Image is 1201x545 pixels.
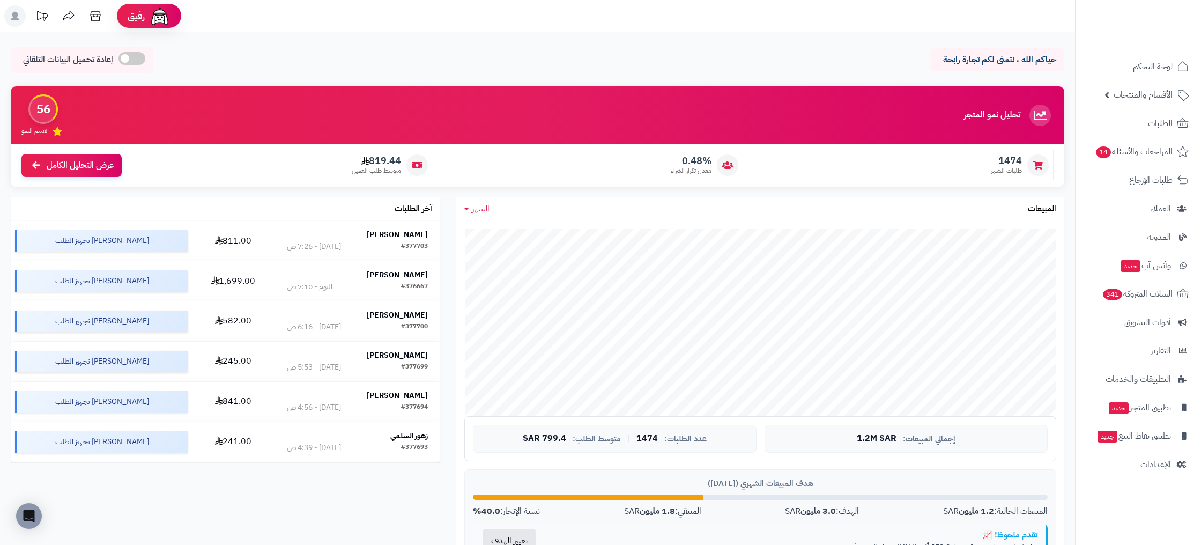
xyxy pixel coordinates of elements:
[401,241,428,252] div: #377703
[192,261,275,301] td: 1,699.00
[800,505,836,518] strong: 3.0 مليون
[401,322,428,333] div: #377700
[21,154,122,177] a: عرض التحليل الكامل
[395,204,432,214] h3: آخر الطلبات
[943,505,1048,518] div: المبيعات الحالية: SAR
[352,155,401,167] span: 819.44
[1082,139,1195,165] a: المراجعات والأسئلة14
[1098,431,1117,443] span: جديد
[1082,253,1195,278] a: وآتس آبجديد
[991,155,1022,167] span: 1474
[287,322,341,333] div: [DATE] - 6:16 ص
[15,270,188,292] div: [PERSON_NAME] تجهيز الطلب
[15,230,188,252] div: [PERSON_NAME] تجهيز الطلب
[47,159,114,172] span: عرض التحليل الكامل
[367,269,428,281] strong: [PERSON_NAME]
[23,54,113,66] span: إعادة تحميل البيانات التلقائي
[964,111,1020,120] h3: تحليل نمو المتجر
[1102,286,1173,301] span: السلات المتروكة
[1114,87,1173,102] span: الأقسام والمنتجات
[473,505,540,518] div: نسبة الإنجاز:
[192,221,275,261] td: 811.00
[287,443,341,453] div: [DATE] - 4:39 ص
[472,202,490,215] span: الشهر
[857,434,896,444] span: 1.2M SAR
[1147,230,1171,245] span: المدونة
[128,10,145,23] span: رفيق
[938,54,1056,66] p: حياكم الله ، نتمنى لكم تجارة رابحة
[1150,201,1171,216] span: العملاء
[624,505,701,518] div: المتبقي: SAR
[1082,167,1195,193] a: طلبات الإرجاع
[287,362,341,373] div: [DATE] - 5:53 ص
[1082,224,1195,250] a: المدونة
[15,391,188,413] div: [PERSON_NAME] تجهيز الطلب
[1082,366,1195,392] a: التطبيقات والخدمات
[1109,402,1129,414] span: جديد
[903,434,955,444] span: إجمالي المبيعات:
[287,241,341,252] div: [DATE] - 7:26 ص
[192,301,275,341] td: 582.00
[627,434,630,443] span: |
[367,390,428,401] strong: [PERSON_NAME]
[1096,146,1111,158] span: 14
[1103,289,1122,300] span: 341
[401,443,428,453] div: #377693
[1133,59,1173,74] span: لوحة التحكم
[1082,395,1195,421] a: تطبيق المتجرجديد
[991,166,1022,175] span: طلبات الشهر
[785,505,859,518] div: الهدف: SAR
[1082,111,1195,136] a: الطلبات
[367,350,428,361] strong: [PERSON_NAME]
[1082,338,1195,364] a: التقارير
[1082,281,1195,307] a: السلات المتروكة341
[287,402,341,413] div: [DATE] - 4:56 ص
[352,166,401,175] span: متوسط طلب العميل
[1108,400,1171,415] span: تطبيق المتجر
[149,5,170,27] img: ai-face.png
[367,310,428,321] strong: [PERSON_NAME]
[367,229,428,240] strong: [PERSON_NAME]
[1028,204,1056,214] h3: المبيعات
[1148,116,1173,131] span: الطلبات
[464,203,490,215] a: الشهر
[401,362,428,373] div: #377699
[1082,196,1195,222] a: العملاء
[1129,173,1173,188] span: طلبات الإرجاع
[15,351,188,372] div: [PERSON_NAME] تجهيز الطلب
[1082,54,1195,79] a: لوحة التحكم
[21,127,47,136] span: تقييم النمو
[1082,310,1195,335] a: أدوات التسويق
[1128,29,1191,51] img: logo-2.png
[473,505,500,518] strong: 40.0%
[1082,452,1195,477] a: الإعدادات
[15,311,188,332] div: [PERSON_NAME] تجهيز الطلب
[1120,258,1171,273] span: وآتس آب
[192,422,275,462] td: 241.00
[664,434,707,444] span: عدد الطلبات:
[671,155,711,167] span: 0.48%
[1082,423,1195,449] a: تطبيق نقاط البيعجديد
[16,503,42,529] div: Open Intercom Messenger
[192,382,275,422] td: 841.00
[1124,315,1171,330] span: أدوات التسويق
[640,505,675,518] strong: 1.8 مليون
[401,282,428,292] div: #376667
[636,434,658,444] span: 1474
[1140,457,1171,472] span: الإعدادات
[671,166,711,175] span: معدل تكرار الشراء
[15,431,188,453] div: [PERSON_NAME] تجهيز الطلب
[1095,144,1173,159] span: المراجعات والأسئلة
[28,5,55,30] a: تحديثات المنصة
[573,434,621,444] span: متوسط الطلب:
[1151,343,1171,358] span: التقارير
[401,402,428,413] div: #377694
[523,434,566,444] span: 799.4 SAR
[192,342,275,381] td: 245.00
[390,430,428,441] strong: زهور السلمي
[287,282,332,292] div: اليوم - 7:10 ص
[1106,372,1171,387] span: التطبيقات والخدمات
[1096,429,1171,444] span: تطبيق نقاط البيع
[554,529,1037,541] div: تقدم ملحوظ! 📈
[959,505,994,518] strong: 1.2 مليون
